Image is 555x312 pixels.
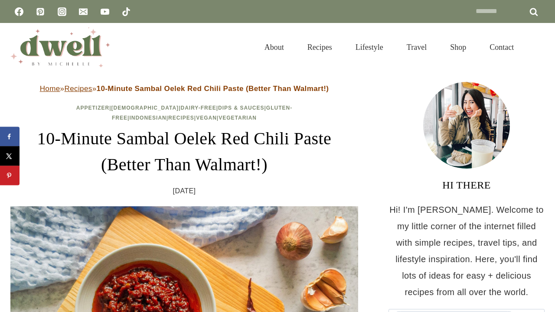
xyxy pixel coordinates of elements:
nav: Primary Navigation [253,32,526,62]
a: Recipes [168,115,194,121]
a: Vegan [196,115,217,121]
a: YouTube [96,3,114,20]
img: DWELL by michelle [10,27,110,67]
a: Vegetarian [219,115,257,121]
strong: 10-Minute Sambal Oelek Red Chili Paste (Better Than Walmart!) [97,84,329,93]
a: Facebook [10,3,28,20]
a: Dairy-Free [180,105,216,111]
a: Appetizer [76,105,109,111]
a: Recipes [296,32,344,62]
a: Dips & Sauces [218,105,264,111]
a: [DEMOGRAPHIC_DATA] [111,105,179,111]
a: Email [75,3,92,20]
a: Lifestyle [344,32,395,62]
a: Instagram [53,3,71,20]
button: View Search Form [530,40,545,55]
a: About [253,32,296,62]
p: Hi! I'm [PERSON_NAME]. Welcome to my little corner of the internet filled with simple recipes, tr... [388,201,545,300]
span: | | | | | | | | [76,105,292,121]
a: Recipes [64,84,92,93]
a: Contact [478,32,526,62]
a: Pinterest [32,3,49,20]
a: TikTok [118,3,135,20]
a: Indonesian [129,115,166,121]
time: [DATE] [173,185,196,198]
a: Travel [395,32,438,62]
h1: 10-Minute Sambal Oelek Red Chili Paste (Better Than Walmart!) [10,126,358,178]
span: » » [40,84,329,93]
a: Home [40,84,60,93]
h3: HI THERE [388,177,545,193]
a: Shop [438,32,478,62]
